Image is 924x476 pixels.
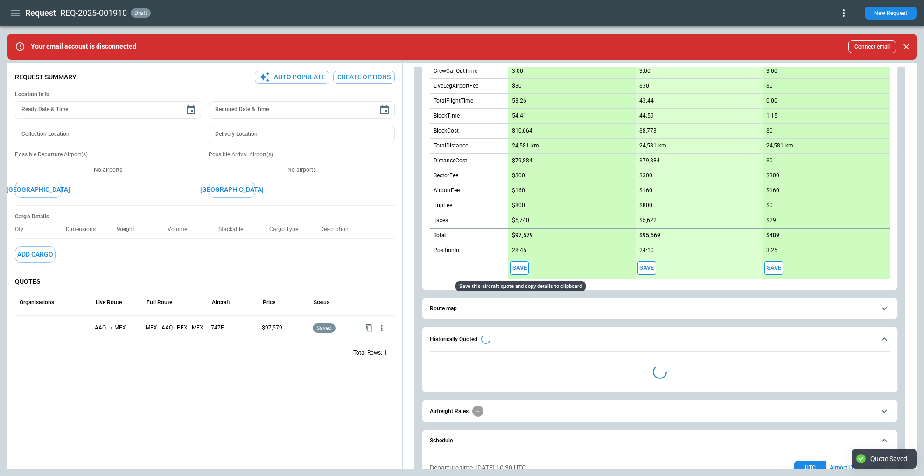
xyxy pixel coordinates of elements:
p: TripFee [434,202,452,210]
span: saved [315,325,334,331]
button: Copy quote content [364,322,375,334]
p: $0 [766,202,773,209]
p: 24,581 [639,142,657,149]
h6: Schedule [430,438,453,444]
p: No airports [209,166,395,174]
p: Total Rows: [353,349,382,357]
p: Departure time: [DATE] 10:30 UTC [430,464,526,472]
h6: Airfreight Rates [430,408,469,414]
p: 1 [384,349,387,357]
p: $489 [766,232,779,239]
p: $0 [766,127,773,134]
div: Organisations [20,299,54,306]
button: Airport LT [826,461,858,475]
p: Possible Departure Airport(s) [15,151,201,159]
div: Save this aircraft quote and copy details to clipboard [455,281,586,291]
h6: Cargo Details [15,213,395,220]
button: Auto Populate [255,71,329,84]
div: dismiss [900,36,913,57]
span: Save this aircraft quote and copy details to clipboard [510,261,529,275]
button: Save [510,261,529,275]
p: $800 [512,202,525,209]
button: Historically Quoted [430,327,890,352]
button: Close [900,40,913,53]
div: Status [314,299,329,306]
p: km [785,142,793,150]
p: $800 [639,202,652,209]
p: AirportFee [434,187,460,195]
p: $30 [639,83,649,90]
p: $0 [766,157,773,164]
p: DistanceCost [434,157,467,165]
div: Live Route [96,299,122,306]
button: Choose date [182,101,200,119]
button: Airfreight Rates [430,400,890,421]
p: $160 [639,187,652,194]
p: $8,773 [639,127,657,134]
p: Volume [168,226,195,233]
p: 43:44 [639,98,654,105]
div: Quote Saved [870,455,907,463]
p: 54:41 [512,112,526,119]
div: Saved [313,316,356,340]
p: $95,569 [639,232,660,239]
h6: Location Info [15,91,395,98]
p: $79,884 [639,157,660,164]
p: Qty [15,226,31,233]
p: $97,579 [262,324,305,332]
p: $29 [766,217,776,224]
button: UTC [794,461,826,475]
div: Price [263,299,275,306]
p: LiveLegAirportFee [434,82,478,90]
p: $300 [639,172,652,179]
p: Taxes [434,217,448,224]
button: Route map [430,298,890,319]
p: $30 [512,83,522,90]
p: Dimensions [66,226,103,233]
button: Save [637,261,656,275]
p: $160 [766,187,779,194]
button: New Request [865,7,917,20]
p: 3:00 [766,68,777,75]
p: Weight [117,226,142,233]
p: Cargo Type [269,226,306,233]
h1: Request [25,7,56,19]
p: 24,581 [766,142,784,149]
p: $5,622 [639,217,657,224]
button: Choose date [375,101,394,119]
p: 1:15 [766,112,777,119]
span: draft [133,10,149,16]
p: 44:59 [639,112,654,119]
p: 3:00 [512,68,523,75]
p: Request Summary [15,73,77,81]
p: km [658,142,666,150]
p: 0:00 [766,98,777,105]
p: CrewCallOutTime [434,67,477,75]
p: BlockTime [434,112,460,120]
h6: Total [434,232,446,238]
p: $10,664 [512,127,532,134]
button: Schedule [430,430,890,452]
button: Connect email [848,40,896,53]
p: MEX - AAQ - PEX - MEX [146,324,203,332]
p: 28:45 [512,247,526,254]
p: 53:26 [512,98,526,105]
div: Full Route [147,299,172,306]
p: $5,740 [512,217,529,224]
p: SectorFee [434,172,458,180]
p: 24,581 [512,142,529,149]
p: $300 [512,172,525,179]
h2: REQ-2025-001910 [60,7,127,19]
div: Historically Quoted [430,357,890,388]
button: [GEOGRAPHIC_DATA] [209,182,255,198]
p: PositionIn [434,246,459,254]
button: Save [764,261,783,275]
p: $0 [766,83,773,90]
p: $97,579 [512,232,533,239]
button: Add Cargo [15,246,56,263]
p: BlockCost [434,127,459,135]
p: 24:10 [639,247,654,254]
p: $79,884 [512,157,532,164]
div: Aircraft [212,299,230,306]
p: 747F [211,324,254,332]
